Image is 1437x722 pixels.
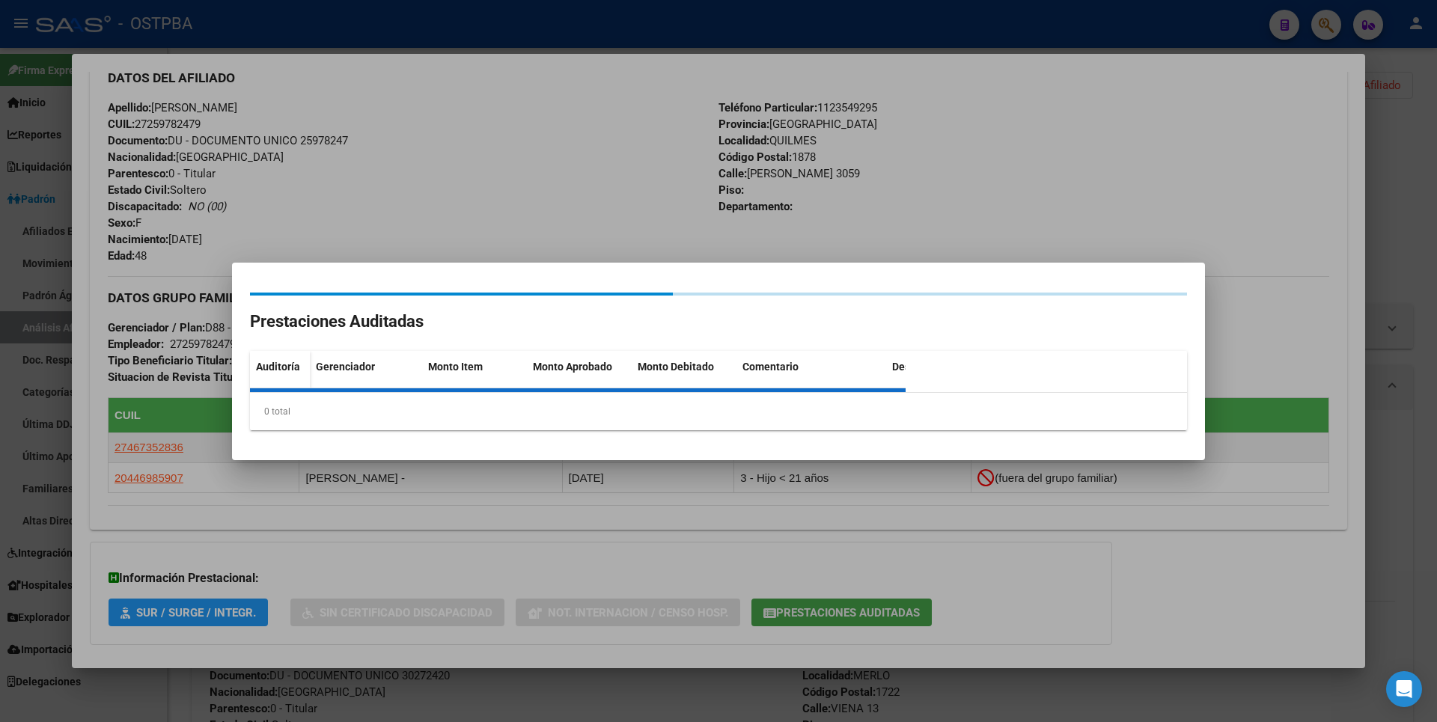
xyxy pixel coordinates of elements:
span: Monto Item [428,361,483,373]
h2: Prestaciones Auditadas [250,308,1187,336]
datatable-header-cell: Monto Aprobado [527,351,632,414]
div: 0 total [250,393,1187,430]
span: Gerenciador [316,361,375,373]
span: Monto Debitado [638,361,714,373]
div: Open Intercom Messenger [1386,671,1422,707]
datatable-header-cell: Comentario [736,351,886,414]
span: Monto Aprobado [533,361,612,373]
datatable-header-cell: Auditoría [250,351,310,414]
span: Comentario [742,361,799,373]
span: Descripción [892,361,948,373]
datatable-header-cell: Monto Debitado [632,351,736,414]
datatable-header-cell: Monto Item [422,351,527,414]
datatable-header-cell: Gerenciador [310,351,422,414]
datatable-header-cell: Descripción [886,351,1036,414]
span: Auditoría [256,361,300,373]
